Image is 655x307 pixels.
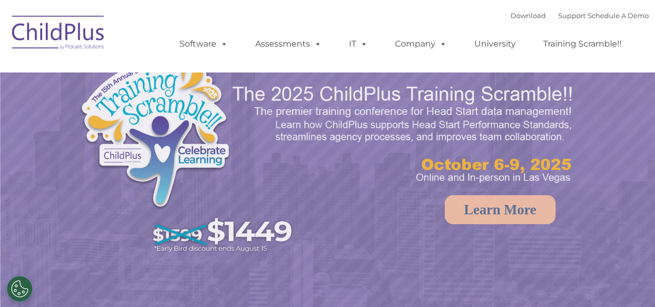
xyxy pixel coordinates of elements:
[7,276,33,302] button: Cookies Settings
[558,11,586,20] a: Support
[385,34,457,54] a: Company
[7,8,110,60] img: ChildPlus by Procare Solutions
[511,11,546,20] a: Download
[169,34,238,54] a: Software
[464,34,526,54] a: University
[588,11,649,20] a: Schedule A Demo
[445,195,556,224] a: Learn More
[533,34,632,54] a: Training Scramble!!
[511,11,649,20] font: |
[245,34,332,54] a: Assessments
[339,34,378,54] a: IT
